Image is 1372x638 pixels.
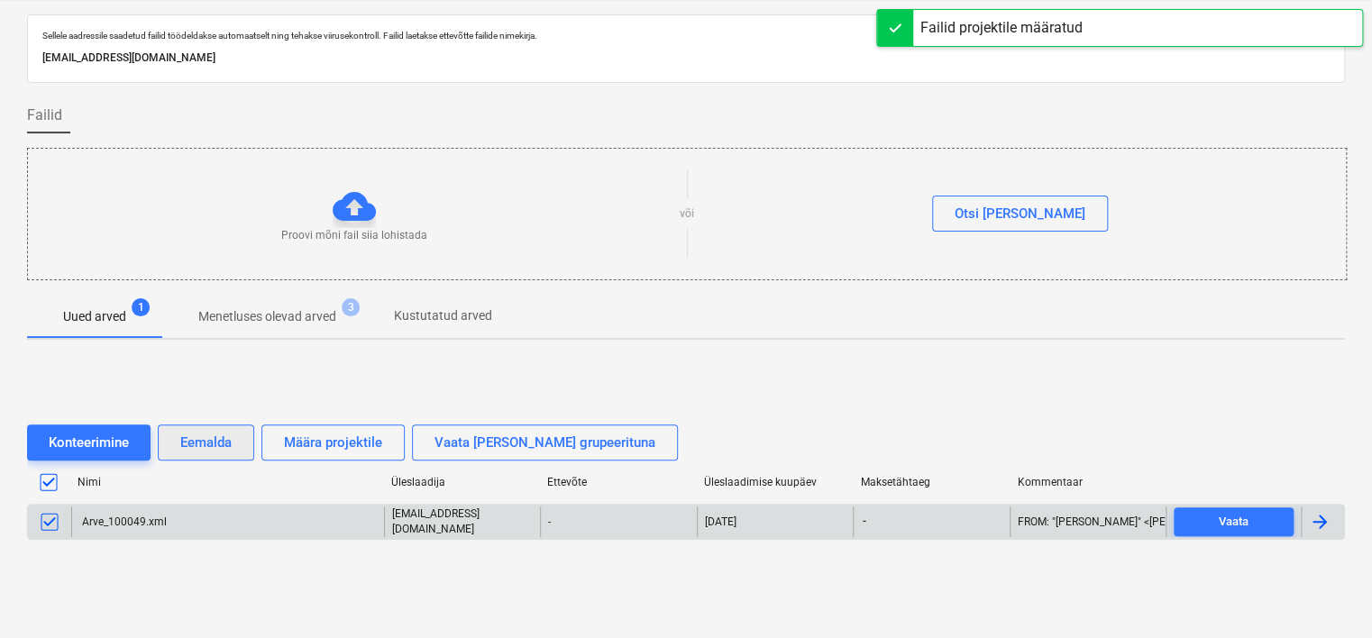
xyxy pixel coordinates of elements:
[158,424,254,460] button: Eemalda
[284,431,382,454] div: Määra projektile
[49,431,129,454] div: Konteerimine
[932,196,1108,232] button: Otsi [PERSON_NAME]
[392,506,533,537] p: [EMAIL_ADDRESS][DOMAIN_NAME]
[704,476,846,488] div: Üleslaadimise kuupäev
[27,148,1347,280] div: Proovi mõni fail siia lohistadavõiOtsi [PERSON_NAME]
[390,476,533,488] div: Üleslaadija
[680,206,694,222] p: või
[861,476,1003,488] div: Maksetähtaeg
[394,306,492,325] p: Kustutatud arved
[261,424,405,460] button: Määra projektile
[42,49,1330,68] p: [EMAIL_ADDRESS][DOMAIN_NAME]
[547,476,690,488] div: Ettevõte
[342,298,360,316] span: 3
[434,431,655,454] div: Vaata [PERSON_NAME] grupeerituna
[132,298,150,316] span: 1
[412,424,678,460] button: Vaata [PERSON_NAME] grupeerituna
[78,476,376,488] div: Nimi
[920,17,1083,39] div: Failid projektile määratud
[955,202,1085,225] div: Otsi [PERSON_NAME]
[1017,476,1159,488] div: Kommentaar
[281,228,427,243] p: Proovi mõni fail siia lohistada
[198,307,336,326] p: Menetluses olevad arved
[63,307,126,326] p: Uued arved
[79,515,167,528] div: Arve_100049.xml
[27,424,151,460] button: Konteerimine
[180,431,232,454] div: Eemalda
[27,105,62,126] span: Failid
[540,506,696,537] div: -
[861,514,868,529] span: -
[1219,512,1249,533] div: Vaata
[42,30,1330,41] p: Sellele aadressile saadetud failid töödeldakse automaatselt ning tehakse viirusekontroll. Failid ...
[1174,507,1294,536] button: Vaata
[705,515,736,528] div: [DATE]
